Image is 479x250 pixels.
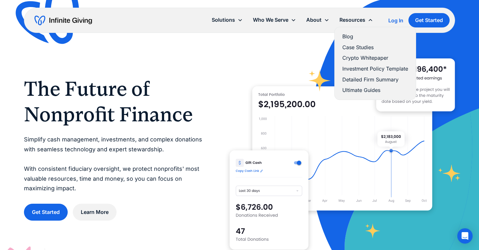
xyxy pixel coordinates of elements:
[301,13,334,27] div: About
[342,54,408,62] a: Crypto Whitepaper
[388,17,403,24] a: Log In
[342,86,408,95] a: Ultimate Guides
[342,32,408,41] a: Blog
[339,16,365,24] div: Resources
[73,204,117,221] a: Learn More
[388,18,403,23] div: Log In
[408,13,450,27] a: Get Started
[342,43,408,52] a: Case Studies
[207,13,248,27] div: Solutions
[342,64,408,73] a: Investment Policy Template
[334,27,416,100] nav: Resources
[457,228,473,244] div: Open Intercom Messenger
[342,75,408,84] a: Detailed Firm Summary
[212,16,235,24] div: Solutions
[334,13,378,27] div: Resources
[230,150,308,250] img: donation software for nonprofits
[438,164,461,182] img: fundraising star
[252,86,432,211] img: nonprofit donation platform
[253,16,288,24] div: Who We Serve
[248,13,301,27] div: Who We Serve
[24,204,68,221] a: Get Started
[306,16,322,24] div: About
[24,76,204,127] h1: The Future of Nonprofit Finance
[24,135,204,193] p: Simplify cash management, investments, and complex donations with seamless technology and expert ...
[34,15,92,26] a: home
